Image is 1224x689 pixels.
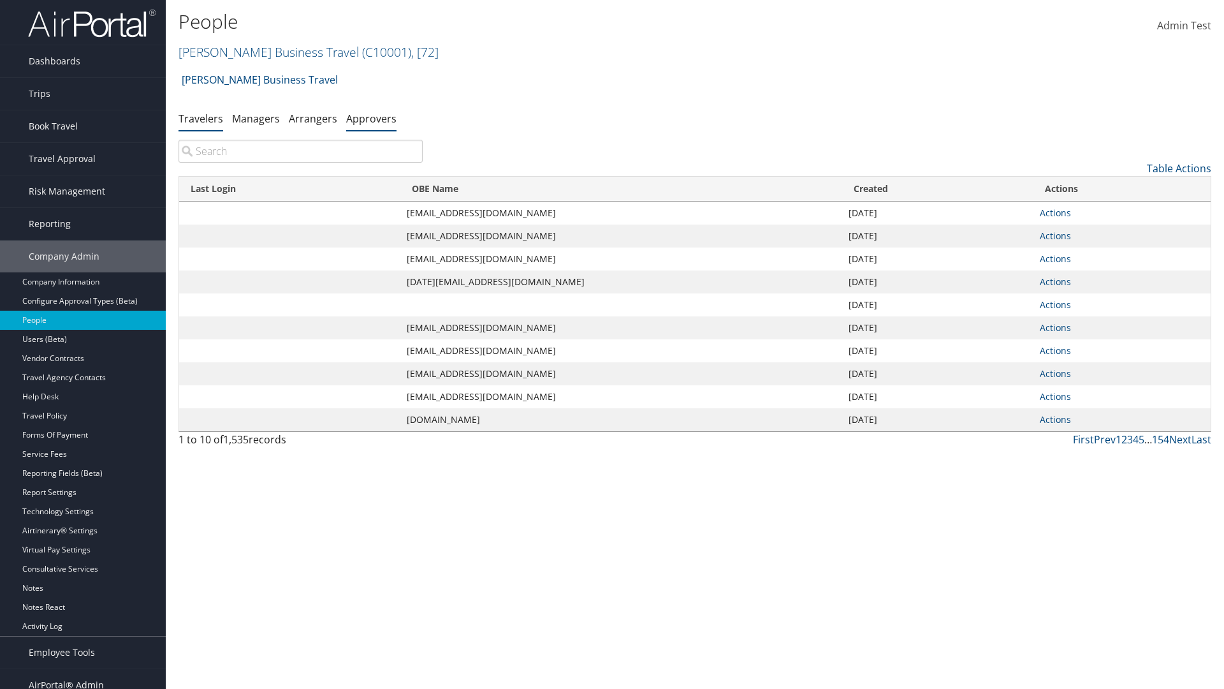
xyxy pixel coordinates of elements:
[1040,207,1071,219] a: Actions
[29,143,96,175] span: Travel Approval
[842,270,1033,293] td: [DATE]
[29,78,50,110] span: Trips
[1040,322,1071,334] a: Actions
[1040,367,1071,380] a: Actions
[1033,177,1211,202] th: Actions
[842,316,1033,339] td: [DATE]
[1040,299,1071,311] a: Actions
[400,177,842,202] th: OBE Name: activate to sort column ascending
[400,225,842,248] td: [EMAIL_ADDRESS][DOMAIN_NAME]
[1040,344,1071,357] a: Actions
[29,241,99,272] span: Company Admin
[400,408,842,431] td: [DOMAIN_NAME]
[400,202,842,225] td: [EMAIL_ADDRESS][DOMAIN_NAME]
[1094,433,1116,447] a: Prev
[1040,390,1071,403] a: Actions
[400,316,842,339] td: [EMAIL_ADDRESS][DOMAIN_NAME]
[1040,253,1071,265] a: Actions
[1133,433,1139,447] a: 4
[28,8,156,38] img: airportal-logo.png
[400,270,842,293] td: [DATE][EMAIL_ADDRESS][DOMAIN_NAME]
[29,637,95,669] span: Employee Tools
[29,110,78,142] span: Book Travel
[842,202,1033,225] td: [DATE]
[400,385,842,408] td: [EMAIL_ADDRESS][DOMAIN_NAME]
[29,175,105,207] span: Risk Management
[1040,413,1071,426] a: Actions
[232,112,280,126] a: Managers
[182,67,338,93] a: [PERSON_NAME] Business Travel
[178,8,867,35] h1: People
[1157,6,1211,46] a: Admin Test
[1127,433,1133,447] a: 3
[1116,433,1121,447] a: 1
[178,432,423,454] div: 1 to 10 of records
[1169,433,1191,447] a: Next
[29,208,71,240] span: Reporting
[1073,433,1094,447] a: First
[400,339,842,362] td: [EMAIL_ADDRESS][DOMAIN_NAME]
[411,43,439,61] span: , [ 72 ]
[223,433,249,447] span: 1,535
[842,362,1033,385] td: [DATE]
[1139,433,1144,447] a: 5
[1157,19,1211,33] span: Admin Test
[842,248,1033,270] td: [DATE]
[842,385,1033,408] td: [DATE]
[1144,433,1152,447] span: …
[1040,230,1071,242] a: Actions
[842,225,1033,248] td: [DATE]
[1147,161,1211,175] a: Table Actions
[29,45,80,77] span: Dashboards
[1152,433,1169,447] a: 154
[842,177,1033,202] th: Created: activate to sort column ascending
[400,362,842,385] td: [EMAIL_ADDRESS][DOMAIN_NAME]
[842,408,1033,431] td: [DATE]
[842,293,1033,316] td: [DATE]
[178,112,223,126] a: Travelers
[179,177,400,202] th: Last Login: activate to sort column ascending
[842,339,1033,362] td: [DATE]
[400,248,842,270] td: [EMAIL_ADDRESS][DOMAIN_NAME]
[1191,433,1211,447] a: Last
[178,140,423,163] input: Search
[346,112,397,126] a: Approvers
[178,43,439,61] a: [PERSON_NAME] Business Travel
[1040,276,1071,288] a: Actions
[289,112,337,126] a: Arrangers
[362,43,411,61] span: ( C10001 )
[1121,433,1127,447] a: 2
